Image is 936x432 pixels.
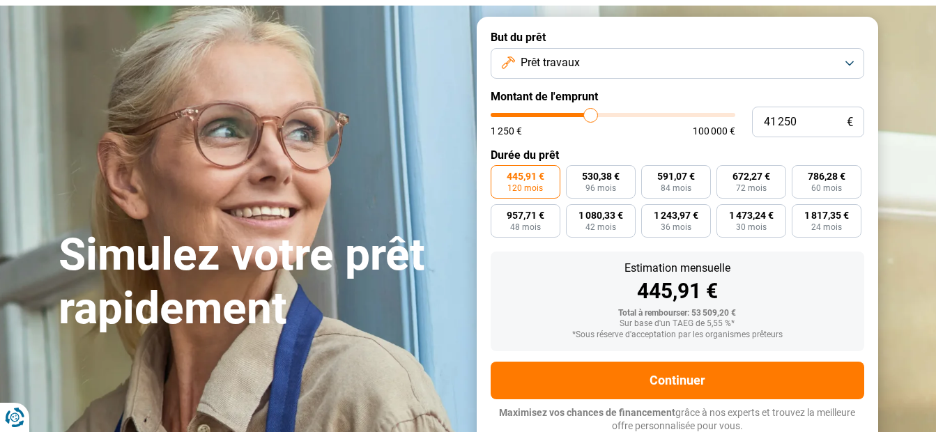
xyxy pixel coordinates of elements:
[491,90,864,103] label: Montant de l'emprunt
[736,223,767,231] span: 30 mois
[502,309,853,318] div: Total à rembourser: 53 509,20 €
[491,362,864,399] button: Continuer
[661,223,691,231] span: 36 mois
[585,223,616,231] span: 42 mois
[507,171,544,181] span: 445,91 €
[693,126,735,136] span: 100 000 €
[502,281,853,302] div: 445,91 €
[59,229,460,336] h1: Simulez votre prêt rapidement
[502,263,853,274] div: Estimation mensuelle
[585,184,616,192] span: 96 mois
[491,126,522,136] span: 1 250 €
[654,210,698,220] span: 1 243,97 €
[811,223,842,231] span: 24 mois
[811,184,842,192] span: 60 mois
[729,210,774,220] span: 1 473,24 €
[661,184,691,192] span: 84 mois
[499,407,675,418] span: Maximisez vos chances de financement
[578,210,623,220] span: 1 080,33 €
[808,171,845,181] span: 786,28 €
[657,171,695,181] span: 591,07 €
[491,31,864,44] label: But du prêt
[732,171,770,181] span: 672,27 €
[510,223,541,231] span: 48 mois
[491,148,864,162] label: Durée du prêt
[847,116,853,128] span: €
[804,210,849,220] span: 1 817,35 €
[521,55,580,70] span: Prêt travaux
[502,319,853,329] div: Sur base d'un TAEG de 5,55 %*
[502,330,853,340] div: *Sous réserve d'acceptation par les organismes prêteurs
[507,184,543,192] span: 120 mois
[736,184,767,192] span: 72 mois
[582,171,620,181] span: 530,38 €
[507,210,544,220] span: 957,71 €
[491,48,864,79] button: Prêt travaux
